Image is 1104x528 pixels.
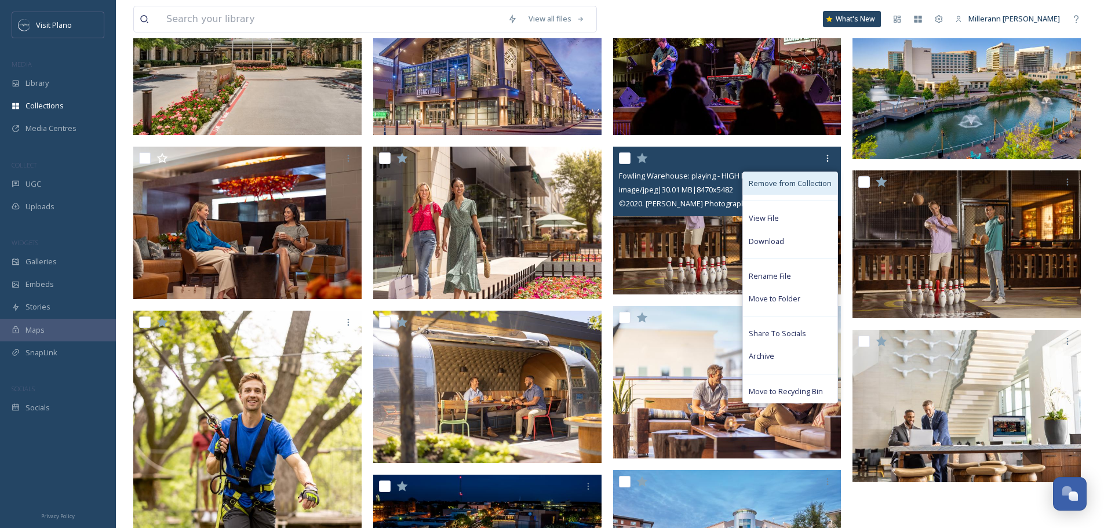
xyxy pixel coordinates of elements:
[41,508,75,522] a: Privacy Policy
[949,8,1066,30] a: Millerann [PERSON_NAME]
[823,11,881,27] a: What's New
[852,7,1081,159] img: Hilton Dallas Plano Granite Park & Boardwalk.jpg
[25,402,50,413] span: Socials
[12,384,35,393] span: SOCIALS
[133,147,362,299] img: Hilton Granite Park: business meeting - HIGH RES FOR WEB.jpg
[25,325,45,336] span: Maps
[852,330,1081,482] img: Business meeting at Renaissance Hotel - HIGH RES FOR WEB.jpg
[25,123,76,134] span: Media Centres
[749,293,800,304] span: Move to Folder
[19,19,30,31] img: images.jpeg
[968,13,1060,24] span: Millerann [PERSON_NAME]
[619,198,749,209] span: © 2020. [PERSON_NAME] Photography
[1053,477,1087,511] button: Open Chat
[25,78,49,89] span: Library
[12,60,32,68] span: MEDIA
[25,347,57,358] span: SnapLink
[749,271,791,282] span: Rename File
[12,238,38,247] span: WIDGETS
[41,512,75,520] span: Privacy Policy
[749,213,779,224] span: View File
[373,311,602,463] img: Business lunch at Haywire - HIGH RES FOR WEB.jpg
[25,256,57,267] span: Galleries
[749,351,774,362] span: Archive
[613,306,841,458] img: Business lunch at Haywire - HIGH RES FOR WEB.jpg
[749,178,832,189] span: Remove from Collection
[619,184,733,195] span: image/jpeg | 30.01 MB | 8470 x 5482
[25,301,50,312] span: Stories
[852,170,1081,318] img: Fowling Warehouse: playing - HIGH RES FOR WEB.jpg
[36,20,72,30] span: Visit Plano
[161,6,502,32] input: Search your library
[25,100,64,111] span: Collections
[25,179,41,190] span: UGC
[12,161,37,169] span: COLLECT
[619,170,800,181] span: Fowling Warehouse: playing - HIGH RES FOR WEB.jpg
[749,386,823,397] span: Move to Recycling Bin
[523,8,591,30] a: View all files
[25,201,54,212] span: Uploads
[613,147,841,294] img: Fowling Warehouse: playing - HIGH RES FOR WEB.jpg
[749,328,806,339] span: Share To Socials
[373,147,602,299] img: Legacy West: shopping - HIGH RES FOR WEB.jpg
[25,279,54,290] span: Embeds
[749,236,784,247] span: Download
